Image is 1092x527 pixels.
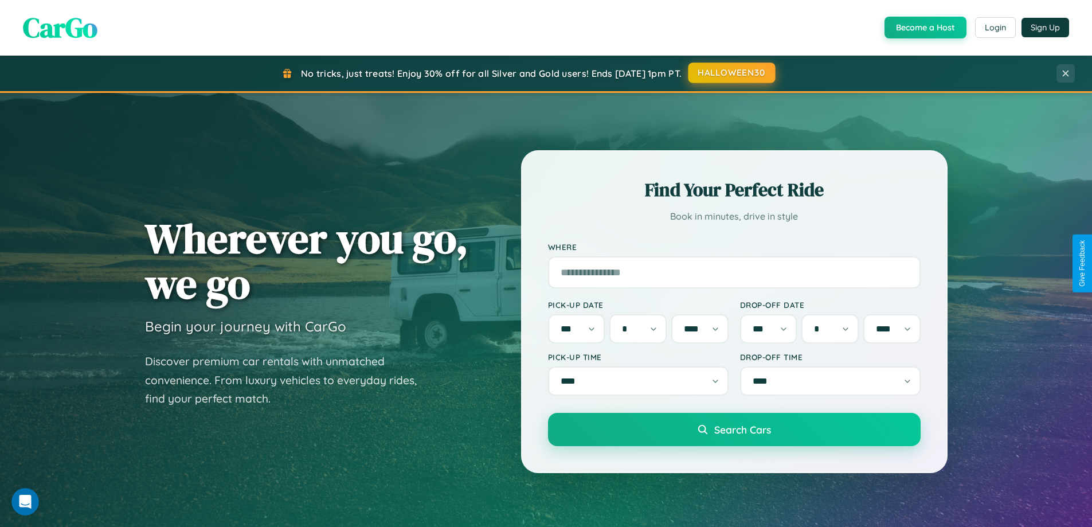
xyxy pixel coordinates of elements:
[884,17,966,38] button: Become a Host
[548,352,729,362] label: Pick-up Time
[548,208,921,225] p: Book in minutes, drive in style
[548,177,921,202] h2: Find Your Perfect Ride
[1078,240,1086,287] div: Give Feedback
[11,488,39,516] iframe: Intercom live chat
[1021,18,1069,37] button: Sign Up
[714,423,771,436] span: Search Cars
[145,216,468,306] h1: Wherever you go, we go
[301,68,682,79] span: No tricks, just treats! Enjoy 30% off for all Silver and Gold users! Ends [DATE] 1pm PT.
[23,9,97,46] span: CarGo
[145,352,432,408] p: Discover premium car rentals with unmatched convenience. From luxury vehicles to everyday rides, ...
[975,17,1016,38] button: Login
[548,300,729,310] label: Pick-up Date
[688,63,776,83] button: HALLOWEEN30
[145,318,346,335] h3: Begin your journey with CarGo
[548,242,921,252] label: Where
[548,413,921,446] button: Search Cars
[740,300,921,310] label: Drop-off Date
[740,352,921,362] label: Drop-off Time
